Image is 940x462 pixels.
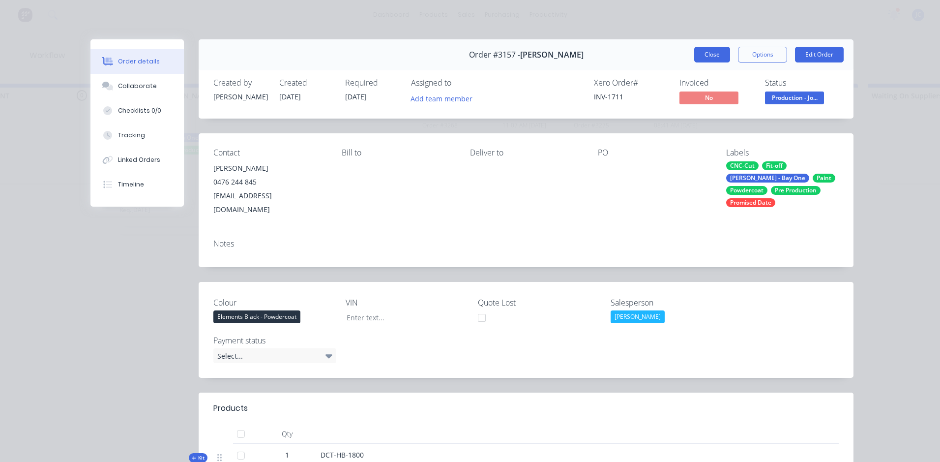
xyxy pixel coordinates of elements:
[285,450,289,460] span: 1
[795,47,844,62] button: Edit Order
[213,348,336,363] div: Select...
[213,189,326,216] div: [EMAIL_ADDRESS][DOMAIN_NAME]
[118,82,157,91] div: Collaborate
[611,310,665,323] div: [PERSON_NAME]
[813,174,835,183] div: Paint
[679,78,753,88] div: Invoiced
[118,57,160,66] div: Order details
[213,402,248,414] div: Products
[726,198,775,207] div: Promised Date
[258,424,317,444] div: Qty
[213,161,326,216] div: [PERSON_NAME]0476 244 845[EMAIL_ADDRESS][DOMAIN_NAME]
[478,297,601,308] label: Quote Lost
[213,175,326,189] div: 0476 244 845
[520,50,584,60] span: [PERSON_NAME]
[213,297,336,308] label: Colour
[594,78,668,88] div: Xero Order #
[411,78,509,88] div: Assigned to
[762,161,787,170] div: Fit-off
[679,92,738,104] span: No
[213,92,267,102] div: [PERSON_NAME]
[726,148,839,157] div: Labels
[279,78,333,88] div: Created
[118,180,144,189] div: Timeline
[342,148,454,157] div: Bill to
[90,74,184,98] button: Collaborate
[213,310,300,323] div: Elements Black - Powdercoat
[406,92,478,105] button: Add team member
[213,78,267,88] div: Created by
[345,92,367,101] span: [DATE]
[346,297,469,308] label: VIN
[90,172,184,197] button: Timeline
[90,123,184,148] button: Tracking
[469,50,520,60] span: Order #3157 -
[192,454,205,462] span: Kit
[694,47,730,62] button: Close
[90,98,184,123] button: Checklists 0/0
[470,148,583,157] div: Deliver to
[765,92,824,106] button: Production - Jo...
[738,47,787,62] button: Options
[726,186,767,195] div: Powdercoat
[765,92,824,104] span: Production - Jo...
[213,335,336,346] label: Payment status
[765,78,839,88] div: Status
[345,78,399,88] div: Required
[213,239,839,248] div: Notes
[321,450,364,460] span: DCT-HB-1800
[771,186,821,195] div: Pre Production
[118,131,145,140] div: Tracking
[213,148,326,157] div: Contact
[611,297,734,308] label: Salesperson
[118,155,160,164] div: Linked Orders
[279,92,301,101] span: [DATE]
[726,174,809,183] div: [PERSON_NAME] - Bay One
[726,161,759,170] div: CNC-Cut
[213,161,326,175] div: [PERSON_NAME]
[411,92,478,105] button: Add team member
[90,49,184,74] button: Order details
[598,148,710,157] div: PO
[90,148,184,172] button: Linked Orders
[594,92,668,102] div: INV-1711
[118,106,161,115] div: Checklists 0/0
